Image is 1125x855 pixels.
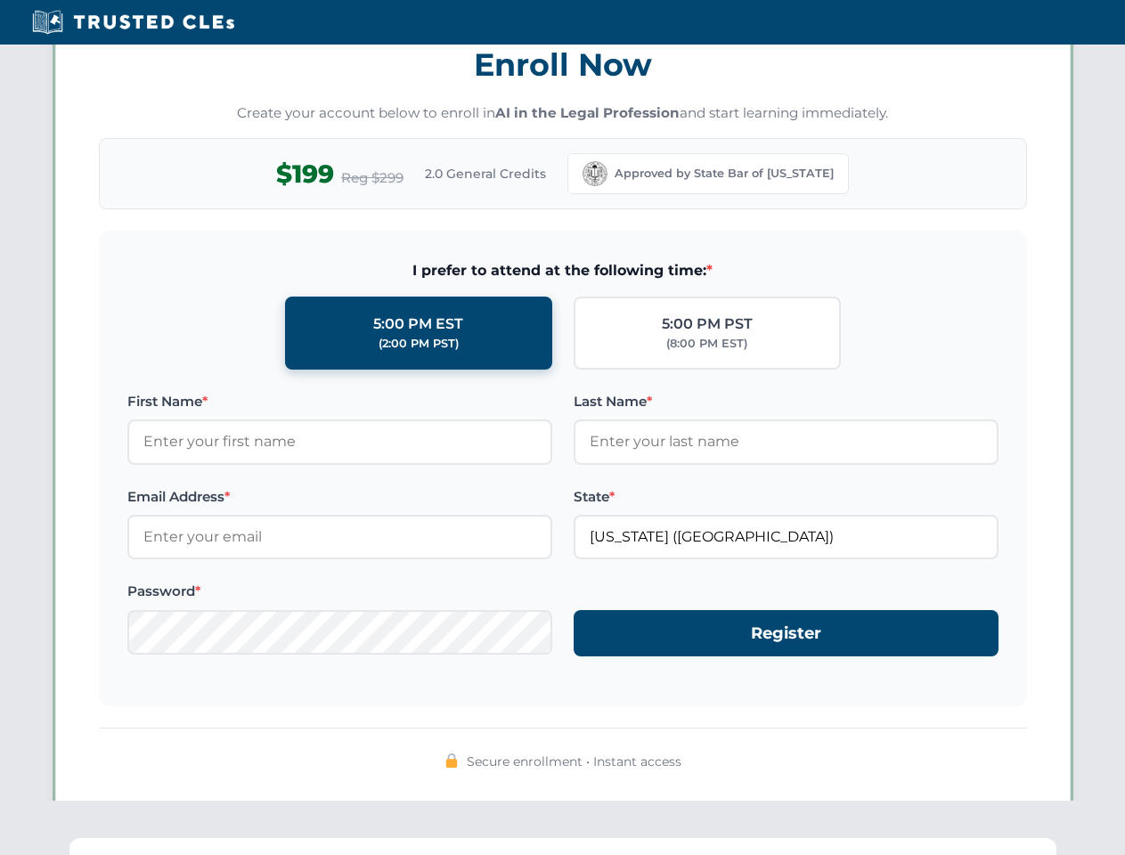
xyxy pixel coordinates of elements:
[467,752,681,771] span: Secure enrollment • Instant access
[99,37,1027,93] h3: Enroll Now
[373,313,463,336] div: 5:00 PM EST
[127,486,552,508] label: Email Address
[127,391,552,412] label: First Name
[425,164,546,183] span: 2.0 General Credits
[666,335,747,353] div: (8:00 PM EST)
[574,419,999,464] input: Enter your last name
[127,259,999,282] span: I prefer to attend at the following time:
[662,313,753,336] div: 5:00 PM PST
[574,391,999,412] label: Last Name
[444,753,459,768] img: 🔒
[27,9,240,36] img: Trusted CLEs
[127,419,552,464] input: Enter your first name
[99,103,1027,124] p: Create your account below to enroll in and start learning immediately.
[574,515,999,559] input: California (CA)
[495,104,680,121] strong: AI in the Legal Profession
[574,610,999,657] button: Register
[574,486,999,508] label: State
[379,335,459,353] div: (2:00 PM PST)
[615,165,834,183] span: Approved by State Bar of [US_STATE]
[583,161,607,186] img: California Bar
[127,515,552,559] input: Enter your email
[341,167,404,189] span: Reg $299
[127,581,552,602] label: Password
[276,154,334,194] span: $199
